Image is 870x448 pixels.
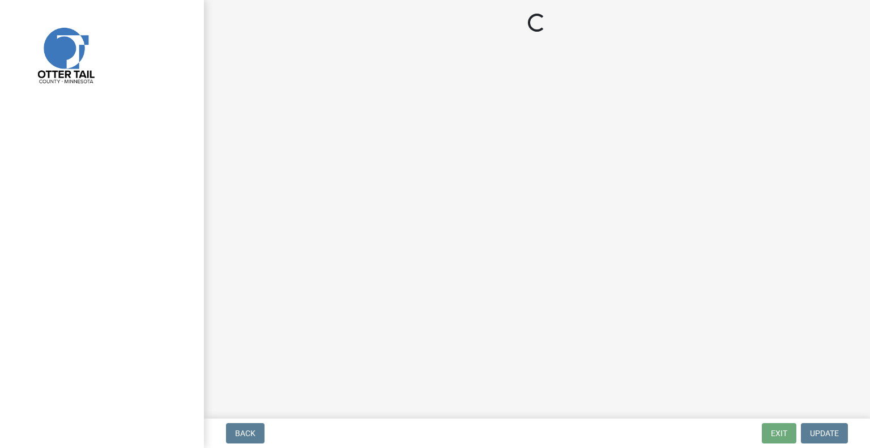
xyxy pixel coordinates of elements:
[810,429,839,438] span: Update
[235,429,255,438] span: Back
[762,423,796,443] button: Exit
[801,423,848,443] button: Update
[23,12,108,97] img: Otter Tail County, Minnesota
[226,423,265,443] button: Back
